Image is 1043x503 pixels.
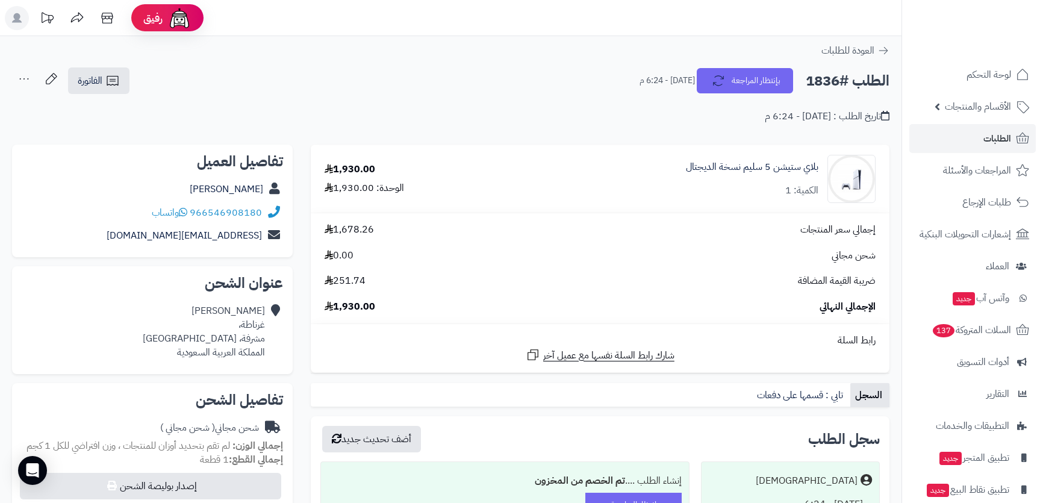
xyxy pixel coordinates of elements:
div: Open Intercom Messenger [18,456,47,485]
h3: سجل الطلب [808,432,880,446]
div: الوحدة: 1,930.00 [325,181,404,195]
span: شارك رابط السلة نفسها مع عميل آخر [543,349,674,363]
a: واتساب [152,205,187,220]
span: رفيق [143,11,163,25]
a: طلبات الإرجاع [909,188,1036,217]
div: إنشاء الطلب .... [328,469,682,493]
button: بإنتظار المراجعة [697,68,793,93]
span: العملاء [986,258,1009,275]
h2: تفاصيل الشحن [22,393,283,407]
button: إصدار بوليصة الشحن [20,473,281,499]
a: المراجعات والأسئلة [909,156,1036,185]
div: شحن مجاني [160,421,259,435]
span: طلبات الإرجاع [962,194,1011,211]
span: الأقسام والمنتجات [945,98,1011,115]
small: 1 قطعة [200,452,283,467]
img: 1703944086-51fM0CKG+HL._SL1500_-90x90.jpg [828,155,875,203]
a: العملاء [909,252,1036,281]
span: تطبيق نقاط البيع [926,481,1009,498]
a: شارك رابط السلة نفسها مع عميل آخر [526,348,674,363]
div: [PERSON_NAME] غرناطة، مشرفة، [GEOGRAPHIC_DATA] المملكة العربية السعودية [143,304,265,359]
h2: الطلب #1836 [806,69,889,93]
span: المراجعات والأسئلة [943,162,1011,179]
span: لم تقم بتحديد أوزان للمنتجات ، وزن افتراضي للكل 1 كجم [26,439,230,453]
span: ضريبة القيمة المضافة [798,274,876,288]
span: الفاتورة [78,73,102,88]
a: [EMAIL_ADDRESS][DOMAIN_NAME] [107,228,262,243]
a: تطبيق المتجرجديد [909,443,1036,472]
a: الطلبات [909,124,1036,153]
span: جديد [927,484,949,497]
div: رابط السلة [316,334,885,348]
a: أدوات التسويق [909,348,1036,376]
a: بلاي ستيشن 5 سليم نسخة الديجتال [686,160,818,174]
span: التطبيقات والخدمات [936,417,1009,434]
span: إشعارات التحويلات البنكية [920,226,1011,243]
div: الكمية: 1 [785,184,818,198]
span: لوحة التحكم [967,66,1011,83]
span: إجمالي سعر المنتجات [800,223,876,237]
span: جديد [953,292,975,305]
a: تحديثات المنصة [32,6,62,33]
span: الإجمالي النهائي [820,300,876,314]
span: 251.74 [325,274,366,288]
strong: إجمالي الوزن: [232,439,283,453]
span: 1,678.26 [325,223,374,237]
a: [PERSON_NAME] [190,182,263,196]
a: 966546908180 [190,205,262,220]
b: تم الخصم من المخزون [535,473,625,488]
div: تاريخ الطلب : [DATE] - 6:24 م [765,110,889,123]
span: جديد [939,452,962,465]
span: الطلبات [983,130,1011,147]
span: السلات المتروكة [932,322,1011,339]
h2: عنوان الشحن [22,276,283,290]
span: تطبيق المتجر [938,449,1009,466]
span: العودة للطلبات [821,43,874,58]
span: ( شحن مجاني ) [160,420,215,435]
span: 1,930.00 [325,300,375,314]
span: التقارير [986,386,1009,402]
img: logo-2.png [961,9,1032,34]
a: لوحة التحكم [909,60,1036,89]
span: 0.00 [325,249,353,263]
a: السلات المتروكة137 [909,316,1036,345]
a: إشعارات التحويلات البنكية [909,220,1036,249]
a: التطبيقات والخدمات [909,411,1036,440]
button: أضف تحديث جديد [322,426,421,452]
a: وآتس آبجديد [909,284,1036,313]
a: التقارير [909,380,1036,408]
strong: إجمالي القطع: [229,452,283,467]
span: وآتس آب [951,290,1009,307]
a: الفاتورة [68,67,129,94]
div: 1,930.00 [325,163,375,177]
span: 137 [933,324,954,337]
a: تابي : قسمها على دفعات [752,383,850,407]
div: [DEMOGRAPHIC_DATA] [756,474,858,488]
img: ai-face.png [167,6,191,30]
a: العودة للطلبات [821,43,889,58]
span: أدوات التسويق [957,354,1009,370]
h2: تفاصيل العميل [22,154,283,169]
small: [DATE] - 6:24 م [640,75,695,87]
span: شحن مجاني [832,249,876,263]
a: السجل [850,383,889,407]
